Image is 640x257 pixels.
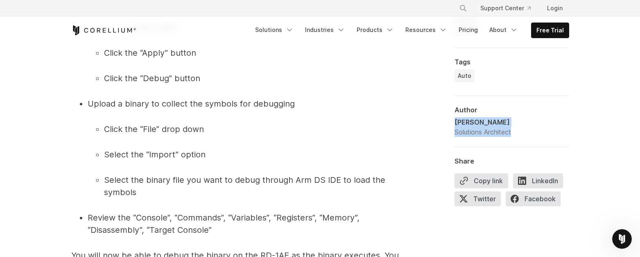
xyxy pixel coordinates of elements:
a: Support Center [474,1,537,16]
a: Auto [455,69,475,82]
a: Solutions [250,23,299,37]
div: [PERSON_NAME] [455,117,511,127]
div: Author [455,106,569,114]
div: Tags [455,58,569,66]
a: Industries [300,23,350,37]
span: Select the binary file you want to debug through Arm DS IDE to load the symbols [104,175,385,197]
a: Facebook [506,191,565,209]
span: Review the “Console”, “Commands”, “Variables”, “Registers”, “Memory”, “Disassembly”, “Target Cons... [88,213,360,235]
span: Click the “Apply” button [104,48,196,58]
a: Pricing [454,23,483,37]
span: Facebook [506,191,561,206]
span: Auto [458,72,471,80]
button: Search [456,1,470,16]
iframe: Intercom live chat [612,229,632,249]
a: LinkedIn [513,173,568,191]
a: About [484,23,523,37]
span: Select the “Import” option [104,150,206,159]
div: Navigation Menu [449,1,569,16]
div: Share [455,157,569,165]
a: Corellium Home [71,25,136,35]
span: Twitter [455,191,501,206]
a: Free Trial [531,23,569,38]
span: Upload a binary to collect the symbols for debugging [88,99,295,109]
div: Solutions Architect [455,127,511,137]
div: Navigation Menu [250,23,569,38]
a: Login [540,1,569,16]
a: Resources [400,23,452,37]
span: Click the “File” drop down [104,124,204,134]
a: Twitter [455,191,506,209]
button: Copy link [455,173,508,188]
span: LinkedIn [513,173,563,188]
span: Click the “Debug” button [104,73,200,83]
a: Products [352,23,399,37]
